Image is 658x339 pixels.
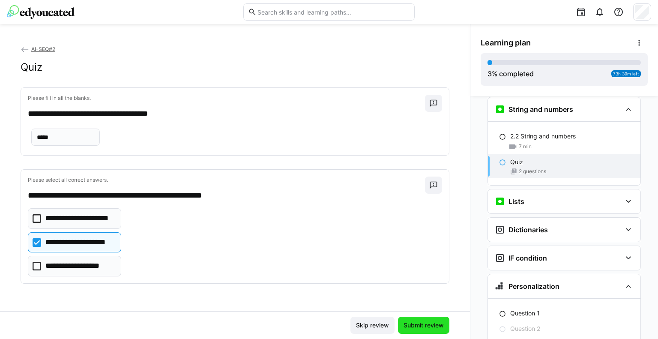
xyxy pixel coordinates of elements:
[488,69,534,79] div: % completed
[28,95,425,102] p: Please fill in all the blanks.
[350,317,395,334] button: Skip review
[510,158,523,166] p: Quiz
[257,8,410,16] input: Search skills and learning paths…
[402,321,445,330] span: Submit review
[510,309,540,318] p: Question 1
[21,61,42,74] h2: Quiz
[355,321,390,330] span: Skip review
[519,168,546,175] span: 2 questions
[508,105,573,114] h3: String and numbers
[613,71,639,76] span: 73h 39m left
[510,324,540,333] p: Question 2
[398,317,449,334] button: Submit review
[31,46,55,52] span: AI-SEQ#2
[508,225,548,234] h3: Dictionaries
[481,38,531,48] span: Learning plan
[28,177,425,183] p: Please select all correct answers.
[488,69,492,78] span: 3
[508,282,559,291] h3: Personalization
[519,143,532,150] span: 7 min
[510,132,576,141] p: 2.2 String and numbers
[21,46,55,52] a: AI-SEQ#2
[508,197,524,206] h3: Lists
[508,254,547,262] h3: IF condition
